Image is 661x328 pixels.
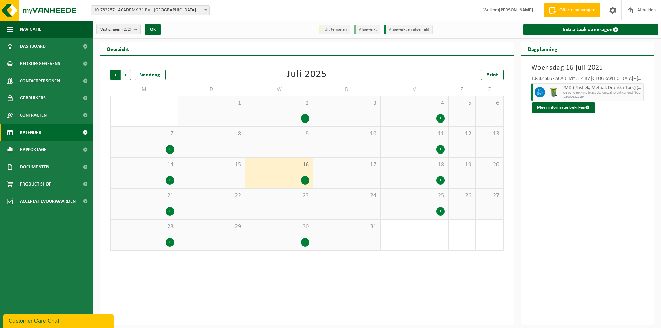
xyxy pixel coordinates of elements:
h3: Woensdag 16 juli 2025 [531,63,644,73]
div: 1 [436,207,445,216]
div: Vandaag [135,70,166,80]
span: Contactpersonen [20,72,60,89]
div: 1 [301,176,309,185]
span: 20 [479,161,500,169]
span: T250001312164 [562,95,642,99]
div: Juli 2025 [287,70,327,80]
span: 17 [317,161,377,169]
span: 8 [181,130,242,138]
span: 25 [384,192,445,200]
li: Uit te voeren [319,25,350,34]
span: 7 [114,130,174,138]
span: 12 [452,130,472,138]
h2: Overzicht [100,42,136,55]
span: Offerte aanvragen [558,7,597,14]
span: 10 [317,130,377,138]
span: 30 [249,223,309,231]
strong: [PERSON_NAME] [499,8,533,13]
span: 31 [317,223,377,231]
h2: Dagplanning [521,42,564,55]
td: Z [449,83,476,96]
div: 1 [436,145,445,154]
span: WB-0240-HP PMD (Plastiek, Metaal, Drankkartons) (bedrijven) [562,91,642,95]
span: Dashboard [20,38,46,55]
button: Meer informatie bekijken [532,102,595,113]
td: W [245,83,313,96]
div: 1 [166,207,174,216]
span: 24 [317,192,377,200]
span: Print [486,72,498,78]
span: 5 [452,99,472,107]
count: (2/2) [122,27,132,32]
span: Rapportage [20,141,46,158]
span: 4 [384,99,445,107]
a: Print [481,70,504,80]
span: 14 [114,161,174,169]
span: Volgende [121,70,131,80]
span: 29 [181,223,242,231]
div: 1 [301,238,309,247]
div: 1 [436,114,445,123]
div: 1 [436,176,445,185]
span: 15 [181,161,242,169]
span: 9 [249,130,309,138]
span: Kalender [20,124,41,141]
span: 19 [452,161,472,169]
li: Afgewerkt [354,25,380,34]
span: 16 [249,161,309,169]
a: Extra taak aanvragen [523,24,659,35]
span: 27 [479,192,500,200]
span: 1 [181,99,242,107]
td: D [178,83,246,96]
a: Offerte aanvragen [544,3,600,17]
span: 23 [249,192,309,200]
span: 28 [114,223,174,231]
td: Z [476,83,503,96]
span: 21 [114,192,174,200]
img: WB-0240-HPE-GN-50 [548,87,559,97]
iframe: chat widget [3,313,115,328]
div: 1 [301,114,309,123]
div: 1 [166,145,174,154]
span: PMD (Plastiek, Metaal, Drankkartons) (bedrijven) [562,85,642,91]
button: OK [145,24,161,35]
button: Vestigingen(2/2) [96,24,141,34]
span: 13 [479,130,500,138]
span: Vorige [110,70,120,80]
span: Contracten [20,107,47,124]
span: 22 [181,192,242,200]
span: 18 [384,161,445,169]
span: 11 [384,130,445,138]
div: 1 [166,176,174,185]
span: Navigatie [20,21,41,38]
td: D [313,83,381,96]
span: 10-782257 - ACADEMY 31 BV - HOFSTADE [91,5,210,15]
span: Acceptatievoorwaarden [20,193,76,210]
span: Product Shop [20,176,51,193]
span: 6 [479,99,500,107]
div: 10-864566 - ACADEMY 314 BV [GEOGRAPHIC_DATA] - [GEOGRAPHIC_DATA] [531,76,644,83]
span: Bedrijfsgegevens [20,55,60,72]
span: 3 [317,99,377,107]
span: Gebruikers [20,89,46,107]
li: Afgewerkt en afgemeld [384,25,433,34]
td: V [381,83,449,96]
span: Documenten [20,158,49,176]
span: 10-782257 - ACADEMY 31 BV - HOFSTADE [91,6,209,15]
span: 26 [452,192,472,200]
td: M [110,83,178,96]
span: 2 [249,99,309,107]
div: 1 [166,238,174,247]
span: Vestigingen [100,24,132,35]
